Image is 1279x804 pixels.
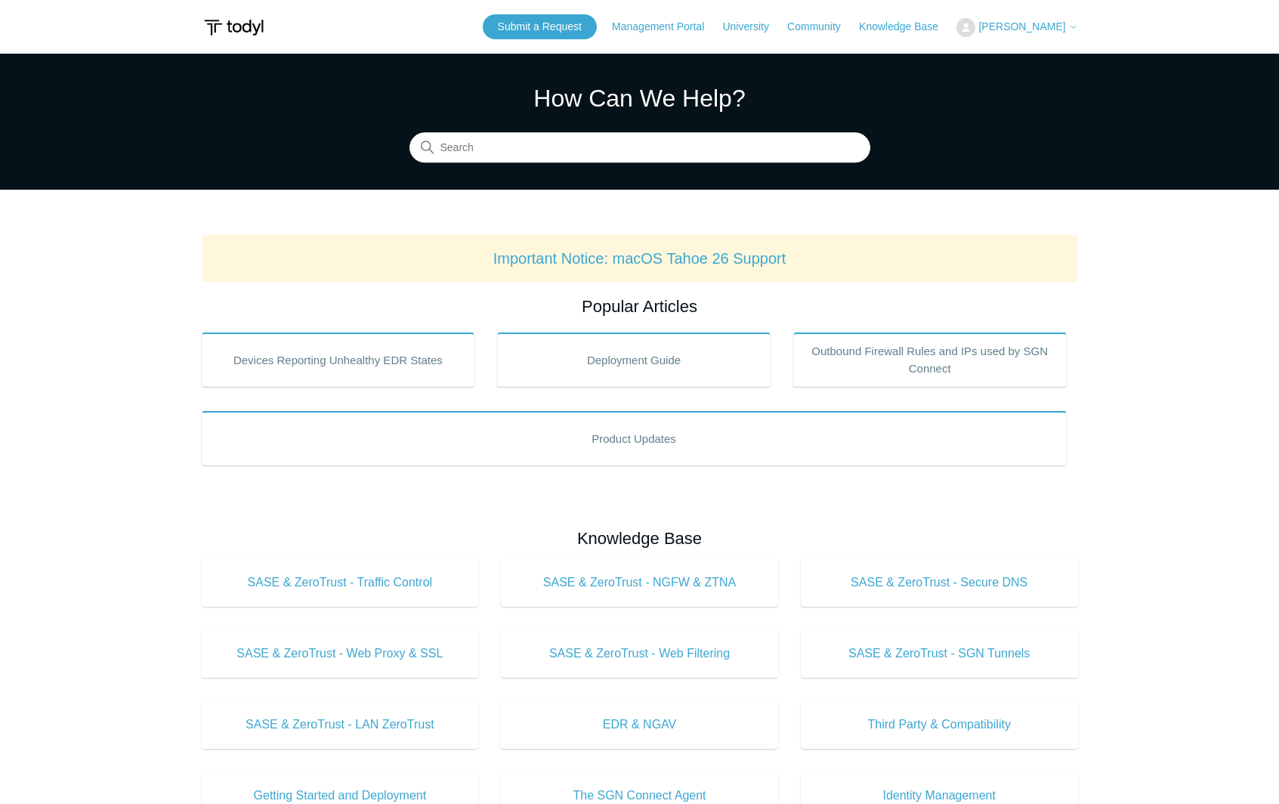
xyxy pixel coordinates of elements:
[978,20,1065,32] span: [PERSON_NAME]
[202,700,479,749] a: SASE & ZeroTrust - LAN ZeroTrust
[409,133,870,163] input: Search
[224,574,456,592] span: SASE & ZeroTrust - Traffic Control
[722,19,783,35] a: University
[956,18,1077,37] button: [PERSON_NAME]
[202,558,479,607] a: SASE & ZeroTrust - Traffic Control
[202,411,1067,465] a: Product Updates
[224,645,456,663] span: SASE & ZeroTrust - Web Proxy & SSL
[793,332,1067,387] a: Outbound Firewall Rules and IPs used by SGN Connect
[823,716,1055,734] span: Third Party & Compatibility
[801,629,1078,678] a: SASE & ZeroTrust - SGN Tunnels
[202,526,1078,551] h2: Knowledge Base
[859,19,953,35] a: Knowledge Base
[202,629,479,678] a: SASE & ZeroTrust - Web Proxy & SSL
[801,558,1078,607] a: SASE & ZeroTrust - Secure DNS
[501,700,778,749] a: EDR & NGAV
[483,14,597,39] a: Submit a Request
[493,250,786,267] a: Important Notice: macOS Tahoe 26 Support
[409,80,870,116] h1: How Can We Help?
[524,645,755,663] span: SASE & ZeroTrust - Web Filtering
[801,700,1078,749] a: Third Party & Compatibility
[823,645,1055,663] span: SASE & ZeroTrust - SGN Tunnels
[501,629,778,678] a: SASE & ZeroTrust - Web Filtering
[497,332,771,387] a: Deployment Guide
[612,19,719,35] a: Management Portal
[501,558,778,607] a: SASE & ZeroTrust - NGFW & ZTNA
[202,14,266,42] img: Todyl Support Center Help Center home page
[787,19,856,35] a: Community
[224,716,456,734] span: SASE & ZeroTrust - LAN ZeroTrust
[202,332,475,387] a: Devices Reporting Unhealthy EDR States
[524,716,755,734] span: EDR & NGAV
[202,294,1078,319] h2: Popular Articles
[823,574,1055,592] span: SASE & ZeroTrust - Secure DNS
[524,574,755,592] span: SASE & ZeroTrust - NGFW & ZTNA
